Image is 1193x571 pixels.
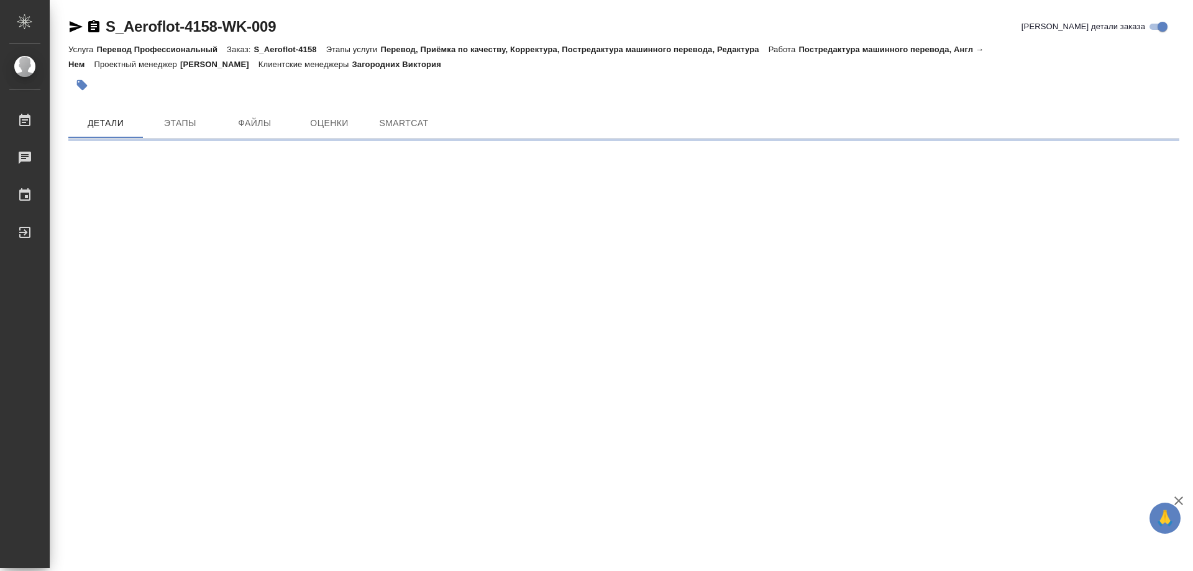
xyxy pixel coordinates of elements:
p: S_Aeroflot-4158 [254,45,326,54]
span: [PERSON_NAME] детали заказа [1022,21,1145,33]
span: Детали [76,116,135,131]
span: Оценки [299,116,359,131]
a: S_Aeroflot-4158-WK-009 [106,18,276,35]
p: Этапы услуги [326,45,381,54]
p: Клиентские менеджеры [258,60,352,69]
p: Загородних Виктория [352,60,450,69]
p: Перевод Профессиональный [96,45,227,54]
button: Добавить тэг [68,71,96,99]
button: Скопировать ссылку [86,19,101,34]
span: Этапы [150,116,210,131]
p: Проектный менеджер [94,60,180,69]
span: 🙏 [1154,505,1176,531]
p: [PERSON_NAME] [180,60,258,69]
p: Перевод, Приёмка по качеству, Корректура, Постредактура машинного перевода, Редактура [380,45,768,54]
span: Файлы [225,116,285,131]
p: Услуга [68,45,96,54]
button: 🙏 [1150,503,1181,534]
span: SmartCat [374,116,434,131]
p: Заказ: [227,45,254,54]
button: Скопировать ссылку для ЯМессенджера [68,19,83,34]
p: Работа [769,45,799,54]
